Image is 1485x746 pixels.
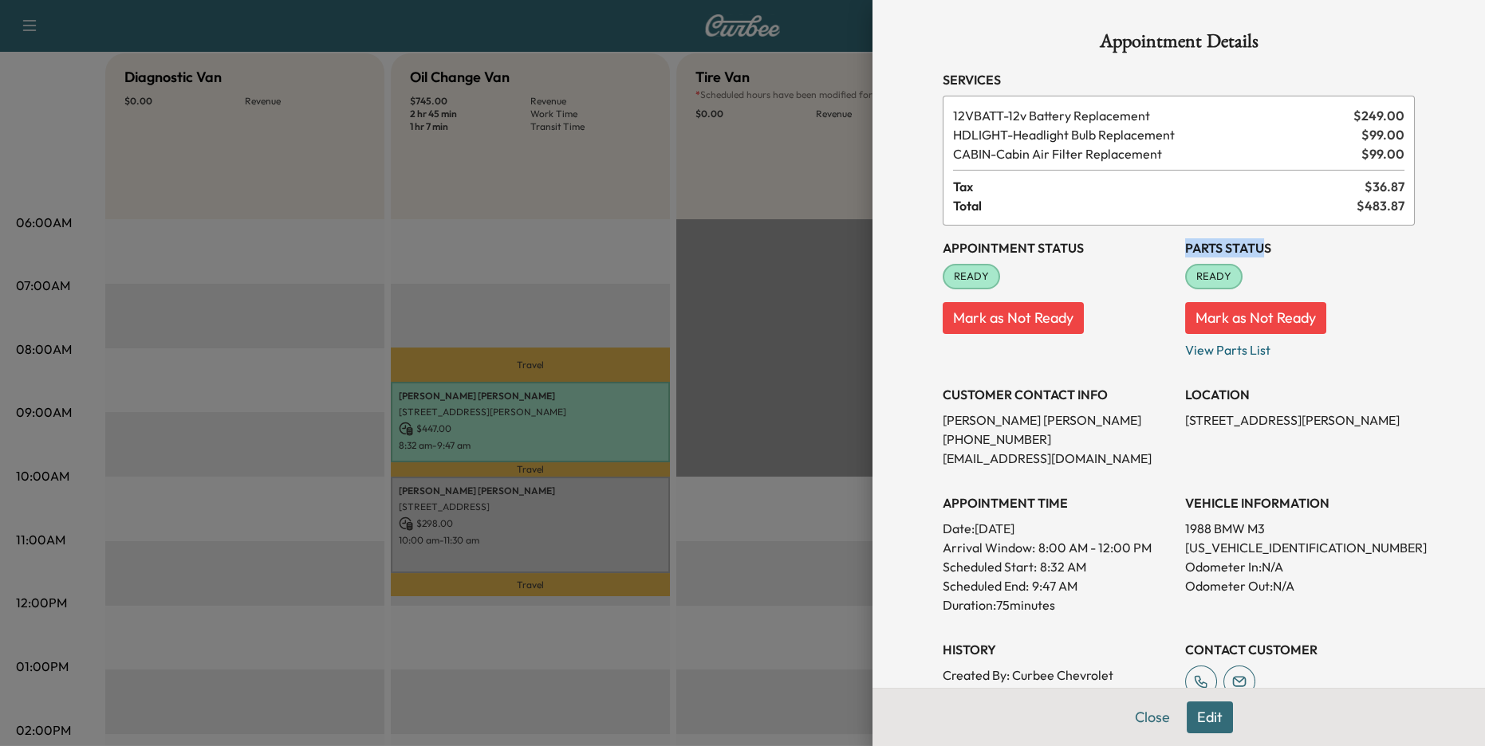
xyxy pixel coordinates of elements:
p: Date: [DATE] [943,519,1172,538]
p: [STREET_ADDRESS][PERSON_NAME] [1185,410,1415,430]
span: $ 483.87 [1357,196,1404,215]
p: [PERSON_NAME] [PERSON_NAME] [943,410,1172,430]
h3: VEHICLE INFORMATION [1185,493,1415,512]
span: 8:00 AM - 12:00 PM [1038,538,1152,557]
h3: LOCATION [1185,385,1415,404]
p: 9:47 AM [1032,576,1077,595]
h3: APPOINTMENT TIME [943,493,1172,512]
span: $ 99.00 [1361,144,1404,163]
span: Headlight Bulb Replacement [953,125,1355,144]
span: READY [944,269,999,285]
span: Cabin Air Filter Replacement [953,144,1355,163]
h3: CONTACT CUSTOMER [1185,640,1415,659]
h3: History [943,640,1172,659]
span: $ 36.87 [1365,177,1404,196]
span: Total [953,196,1357,215]
h1: Appointment Details [943,32,1415,57]
p: Duration: 75 minutes [943,595,1172,614]
span: Tax [953,177,1365,196]
p: Created At : [DATE] 10:58:29 AM [943,685,1172,704]
span: READY [1187,269,1241,285]
h3: Parts Status [1185,238,1415,257]
p: View Parts List [1185,334,1415,359]
h3: Services [943,70,1415,89]
h3: Appointment Status [943,238,1172,257]
p: Created By : Curbee Chevrolet [943,666,1172,685]
button: Edit [1187,701,1233,733]
p: Scheduled Start: [943,557,1037,576]
span: 12v Battery Replacement [953,106,1347,125]
button: Mark as Not Ready [943,302,1084,334]
p: [PHONE_NUMBER] [943,430,1172,449]
span: $ 99.00 [1361,125,1404,144]
button: Close [1125,701,1180,733]
p: Odometer In: N/A [1185,557,1415,576]
p: 1988 BMW M3 [1185,519,1415,538]
p: Arrival Window: [943,538,1172,557]
p: [EMAIL_ADDRESS][DOMAIN_NAME] [943,449,1172,468]
p: 8:32 AM [1040,557,1086,576]
p: Scheduled End: [943,576,1029,595]
span: $ 249.00 [1353,106,1404,125]
button: Mark as Not Ready [1185,302,1326,334]
p: Odometer Out: N/A [1185,576,1415,595]
p: [US_VEHICLE_IDENTIFICATION_NUMBER] [1185,538,1415,557]
h3: CUSTOMER CONTACT INFO [943,385,1172,404]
